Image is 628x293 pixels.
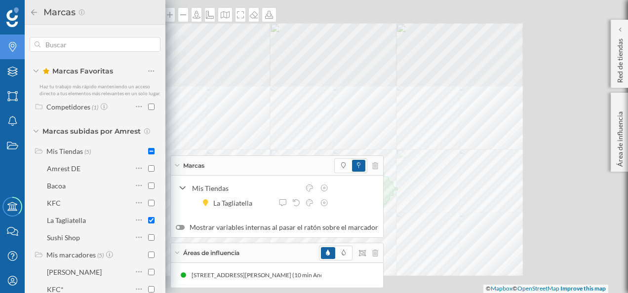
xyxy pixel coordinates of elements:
div: Mis Tiendas [46,147,83,155]
p: Área de influencia [615,108,625,167]
p: Red de tiendas [615,35,625,83]
span: (1) [92,103,98,111]
div: © © [483,285,608,293]
div: La Tagliatella [47,216,86,224]
a: OpenStreetMap [517,285,559,292]
h2: Marcas [39,4,78,20]
span: Marcas subidas por Amrest [42,126,141,136]
div: Competidores [46,103,90,111]
span: Soporte [20,7,55,16]
img: Geoblink Logo [6,7,19,27]
div: Bacoa [47,182,66,190]
label: Mostrar variables internas al pasar el ratón sobre el marcador [176,222,378,232]
span: Marcas [183,161,204,170]
div: KFC [47,199,61,207]
span: (5) [84,147,91,155]
div: Amrest DE [47,164,80,173]
span: Áreas de influencia [183,249,239,257]
span: (5) [97,251,104,259]
span: Haz tu trabajo más rápido manteniendo un acceso directo a tus elementos más relevantes en un solo... [39,83,160,96]
div: Sushi Shop [47,233,80,242]
a: Improve this map [560,285,606,292]
div: Mis Tiendas [192,183,300,193]
div: Mis marcadores [46,251,96,259]
div: La Tagliatella [213,198,257,208]
div: [PERSON_NAME] [47,268,102,276]
div: [STREET_ADDRESS][PERSON_NAME] (10 min Andando) [188,270,341,280]
span: Marcas Favoritas [42,66,113,76]
a: Mapbox [491,285,512,292]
